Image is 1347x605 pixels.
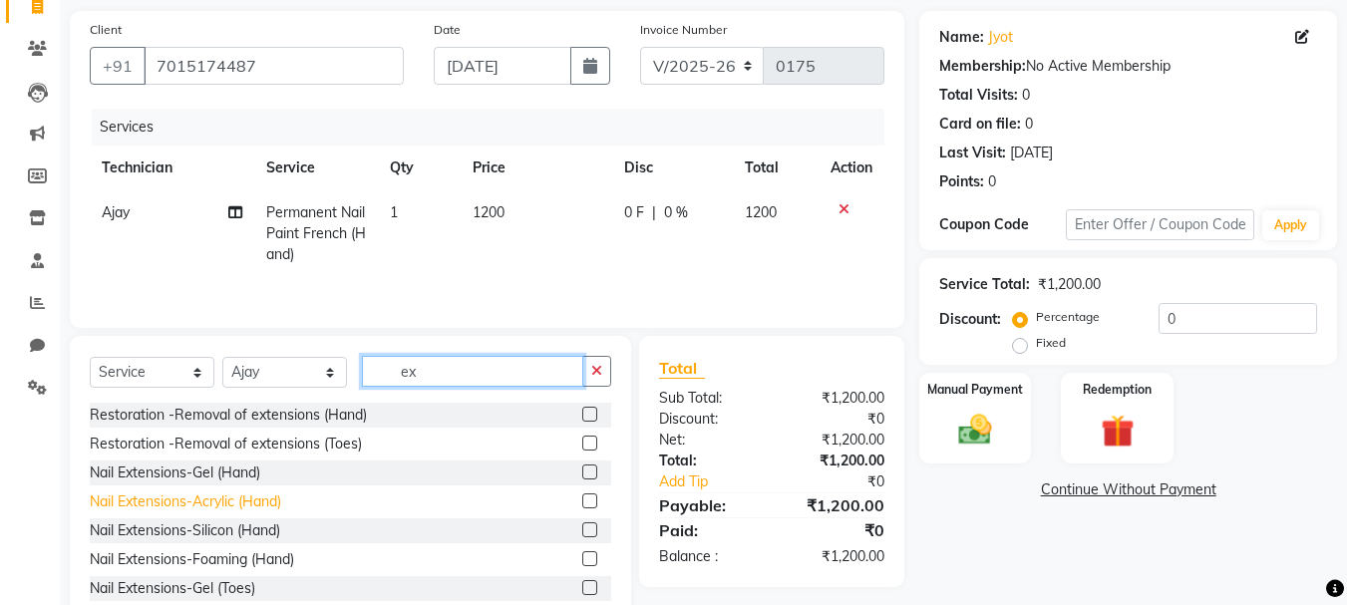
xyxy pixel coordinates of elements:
[90,21,122,39] label: Client
[473,203,505,221] span: 1200
[927,381,1023,399] label: Manual Payment
[644,388,772,409] div: Sub Total:
[644,546,772,567] div: Balance :
[624,202,644,223] span: 0 F
[90,549,294,570] div: Nail Extensions-Foaming (Hand)
[772,388,899,409] div: ₹1,200.00
[644,493,772,517] div: Payable:
[90,47,146,85] button: +91
[1010,143,1053,163] div: [DATE]
[90,434,362,454] div: Restoration -Removal of extensions (Toes)
[1036,308,1100,326] label: Percentage
[434,21,461,39] label: Date
[378,146,461,190] th: Qty
[939,114,1021,135] div: Card on file:
[939,56,1317,77] div: No Active Membership
[644,518,772,542] div: Paid:
[90,491,281,512] div: Nail Extensions-Acrylic (Hand)
[988,27,1013,48] a: Jyot
[1066,209,1254,240] input: Enter Offer / Coupon Code
[939,27,984,48] div: Name:
[461,146,612,190] th: Price
[939,274,1030,295] div: Service Total:
[644,430,772,451] div: Net:
[266,203,366,263] span: Permanent Nail Paint French (Hand)
[772,430,899,451] div: ₹1,200.00
[644,451,772,471] div: Total:
[1083,381,1152,399] label: Redemption
[362,356,583,387] input: Search or Scan
[644,409,772,430] div: Discount:
[1262,210,1319,240] button: Apply
[772,546,899,567] div: ₹1,200.00
[90,578,255,599] div: Nail Extensions-Gel (Toes)
[772,518,899,542] div: ₹0
[612,146,733,190] th: Disc
[640,21,727,39] label: Invoice Number
[90,405,367,426] div: Restoration -Removal of extensions (Hand)
[772,451,899,471] div: ₹1,200.00
[1091,411,1145,452] img: _gift.svg
[794,471,900,492] div: ₹0
[92,109,899,146] div: Services
[644,471,793,492] a: Add Tip
[664,202,688,223] span: 0 %
[652,202,656,223] span: |
[102,203,130,221] span: Ajay
[1025,114,1033,135] div: 0
[745,203,777,221] span: 1200
[659,358,705,379] span: Total
[254,146,378,190] th: Service
[733,146,819,190] th: Total
[772,409,899,430] div: ₹0
[1038,274,1101,295] div: ₹1,200.00
[939,143,1006,163] div: Last Visit:
[390,203,398,221] span: 1
[90,520,280,541] div: Nail Extensions-Silicon (Hand)
[988,171,996,192] div: 0
[939,309,1001,330] div: Discount:
[90,462,260,483] div: Nail Extensions-Gel (Hand)
[939,85,1018,106] div: Total Visits:
[772,493,899,517] div: ₹1,200.00
[939,56,1026,77] div: Membership:
[1036,334,1066,352] label: Fixed
[939,171,984,192] div: Points:
[1022,85,1030,106] div: 0
[144,47,404,85] input: Search by Name/Mobile/Email/Code
[939,214,1065,235] div: Coupon Code
[948,411,1002,449] img: _cash.svg
[923,479,1333,500] a: Continue Without Payment
[90,146,254,190] th: Technician
[819,146,884,190] th: Action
